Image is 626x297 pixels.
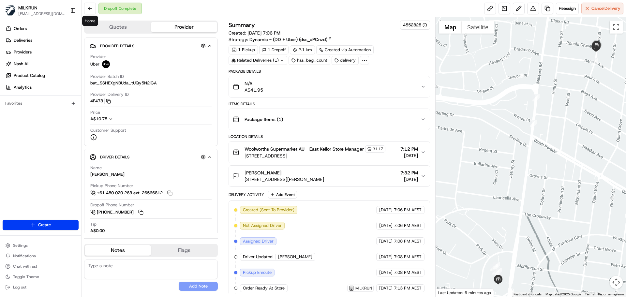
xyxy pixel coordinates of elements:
button: [PHONE_NUMBER] [90,209,144,216]
span: A$10.78 [90,116,107,122]
span: Driver Details [100,155,129,160]
span: Reassign [559,6,576,11]
button: MILKRUN [18,5,37,11]
button: CancelDelivery [581,3,623,14]
span: Product Catalog [14,73,45,79]
span: [DATE] [379,270,393,275]
span: 3117 [373,146,383,152]
span: Nash AI [14,61,28,67]
div: 1 [530,120,537,127]
button: Log out [3,283,79,292]
img: Google [437,288,459,297]
span: Toggle Theme [13,274,39,279]
span: Provider Delivery ID [90,92,129,97]
h3: Summary [229,22,255,28]
span: Order Ready At Store [243,285,285,291]
button: Settings [3,241,79,250]
a: Analytics [3,82,81,93]
button: [EMAIL_ADDRESS][DOMAIN_NAME] [18,11,65,16]
span: 7:06 PM AEST [394,207,422,213]
div: delivery [332,56,359,65]
button: Quotes [85,22,151,32]
span: 7:08 PM AEST [394,270,422,275]
div: Strategy: [229,36,332,43]
div: Related Deliveries (1) [229,56,287,65]
span: Uber [90,61,99,67]
span: [DATE] [379,238,393,244]
span: Pickup Enroute [243,270,272,275]
span: Name [90,165,102,171]
img: MILKRUN [5,5,16,16]
a: Nash AI [3,59,81,69]
div: 4 [495,268,502,275]
span: N/A [245,80,263,87]
span: [STREET_ADDRESS] [245,153,385,159]
span: Package Items ( 1 ) [245,116,283,123]
span: Chat with us! [13,264,37,269]
div: Favorites [3,98,79,109]
div: 5 [493,262,500,269]
div: [PERSON_NAME] [90,171,125,177]
span: Log out [13,285,26,290]
span: Created (Sent To Provider) [243,207,294,213]
div: Delivery Activity [229,192,264,197]
span: [DATE] [379,254,393,260]
span: Assigned Driver [243,238,274,244]
span: Driver Updated [243,254,273,260]
span: Notifications [13,253,36,259]
button: MILKRUNMILKRUN[EMAIL_ADDRESS][DOMAIN_NAME] [3,3,67,18]
button: Reassign [556,3,579,14]
a: Orders [3,23,81,34]
a: Dynamic - (DD + Uber) (dss_cPCnzd) [249,36,332,43]
span: Create [38,222,51,228]
div: Home [82,16,98,26]
button: Driver Details [90,152,212,162]
div: 2 [490,264,497,271]
button: A$10.78 [90,116,148,122]
a: Report a map error [598,292,624,296]
span: Pickup Phone Number [90,183,133,189]
a: Terms [585,292,594,296]
button: Provider Details [90,40,212,51]
button: Flags [151,245,217,256]
span: Deliveries [14,37,32,43]
span: Woolworths Supermarket AU - East Keilor Store Manager [245,146,364,152]
span: [PHONE_NUMBER] [97,209,134,215]
a: +61 480 020 263 ext. 26566812 [90,189,173,197]
button: Chat with us! [3,262,79,271]
span: [DATE] [379,207,393,213]
span: Tip [90,221,97,227]
span: [DATE] [400,176,418,183]
a: Created via Automation [316,45,374,54]
span: Settings [13,243,28,248]
span: 7:06 PM AEST [394,223,422,229]
div: 7 [591,58,598,66]
button: Woolworths Supermarket AU - East Keilor Store Manager3117[STREET_ADDRESS]7:12 PM[DATE] [229,141,429,163]
span: [PERSON_NAME] [278,254,312,260]
img: uber-new-logo.jpeg [102,60,110,68]
div: Package Details [229,69,430,74]
span: 7:32 PM [400,170,418,176]
button: 4552828 [403,22,427,28]
button: [PERSON_NAME][STREET_ADDRESS][PERSON_NAME]7:32 PM[DATE] [229,166,429,186]
span: [DATE] [400,152,418,159]
span: Price [90,110,100,115]
span: [PERSON_NAME] [245,170,281,176]
span: 7:12 PM [400,146,418,152]
a: Deliveries [3,35,81,46]
span: Map data ©2025 Google [545,292,581,296]
span: bat_SSHEXgNBUda_tUQy5N2iGA [90,80,157,86]
button: Provider [151,22,217,32]
span: Providers [14,49,32,55]
button: Package Items (1) [229,109,429,130]
a: Product Catalog [3,70,81,81]
div: 2.1 km [290,45,315,54]
button: Toggle fullscreen view [610,21,623,34]
button: 4F473 [90,98,111,104]
span: [DATE] 7:06 PM [247,30,280,36]
span: [DATE] [379,285,393,291]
